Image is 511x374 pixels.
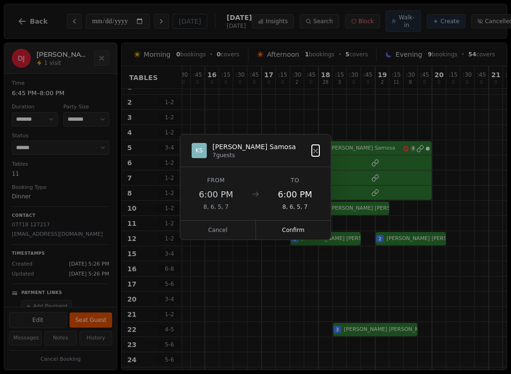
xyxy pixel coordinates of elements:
div: 8, 6, 5, 7 [271,203,319,211]
div: 7 guests [212,151,296,159]
div: KS [192,143,207,158]
div: 8, 6, 5, 7 [192,203,240,211]
button: Confirm [256,221,331,240]
div: 6:00 PM [192,188,240,201]
div: From [192,177,240,184]
div: To [271,177,319,184]
button: Cancel [180,221,256,240]
div: [PERSON_NAME] Samosa [212,142,296,151]
div: 6:00 PM [271,188,319,201]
